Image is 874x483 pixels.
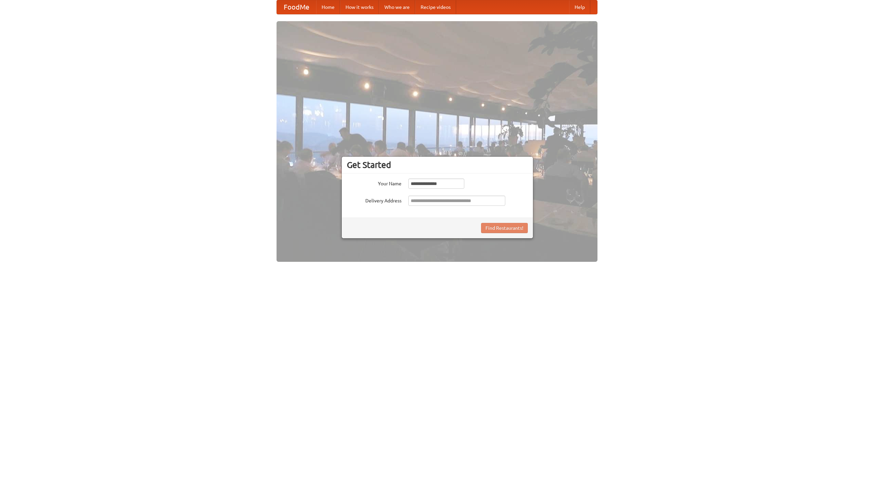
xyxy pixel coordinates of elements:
a: Recipe videos [415,0,456,14]
a: FoodMe [277,0,316,14]
label: Delivery Address [347,196,401,204]
a: Who we are [379,0,415,14]
a: How it works [340,0,379,14]
a: Help [569,0,590,14]
a: Home [316,0,340,14]
label: Your Name [347,179,401,187]
button: Find Restaurants! [481,223,528,233]
h3: Get Started [347,160,528,170]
